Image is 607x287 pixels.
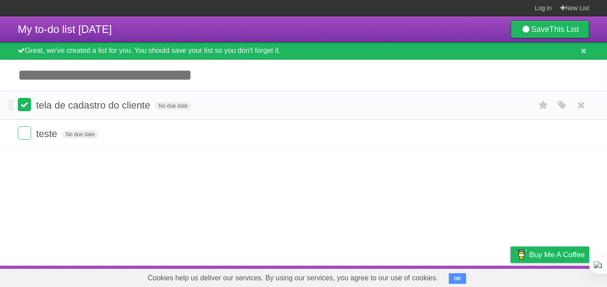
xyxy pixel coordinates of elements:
span: tela de cadastro do cliente [36,100,152,111]
a: Terms [469,268,488,285]
label: Star task [535,98,552,113]
img: Buy me a coffee [515,247,527,262]
b: This List [549,25,579,34]
label: Done [18,98,31,111]
a: Developers [422,268,458,285]
a: Suggest a feature [533,268,589,285]
a: SaveThis List [511,20,589,38]
span: Buy me a coffee [529,247,585,263]
span: My to-do list [DATE] [18,23,112,35]
span: Cookies help us deliver our services. By using our services, you agree to our use of cookies. [139,269,447,287]
a: Privacy [499,268,522,285]
label: Done [18,126,31,140]
span: No due date [155,102,191,110]
span: teste [36,128,60,139]
button: OK [449,273,466,284]
a: About [392,268,411,285]
a: Buy me a coffee [511,247,589,263]
span: No due date [62,130,98,138]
